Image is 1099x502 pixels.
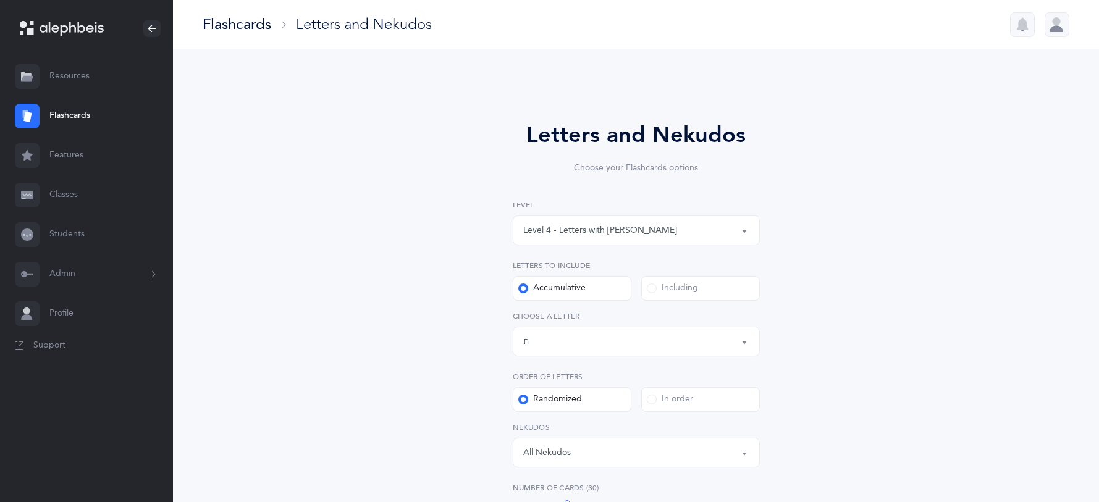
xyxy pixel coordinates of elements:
[513,327,760,356] button: ת
[513,438,760,467] button: All Nekudos
[647,393,693,406] div: In order
[513,482,760,493] label: Number of Cards (30)
[518,282,586,295] div: Accumulative
[523,224,677,237] div: Level 4 - Letters with [PERSON_NAME]
[513,311,760,322] label: Choose a letter
[513,215,760,245] button: Level 4 - Letters with Nekudos
[478,119,794,152] div: Letters and Nekudos
[647,282,698,295] div: Including
[518,393,582,406] div: Randomized
[513,199,760,211] label: Level
[523,446,571,459] div: All Nekudos
[478,162,794,175] div: Choose your Flashcards options
[513,260,760,271] label: Letters to include
[523,335,529,348] div: ת
[33,340,65,352] span: Support
[203,14,271,35] div: Flashcards
[513,422,760,433] label: Nekudos
[513,371,760,382] label: Order of letters
[296,14,432,35] div: Letters and Nekudos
